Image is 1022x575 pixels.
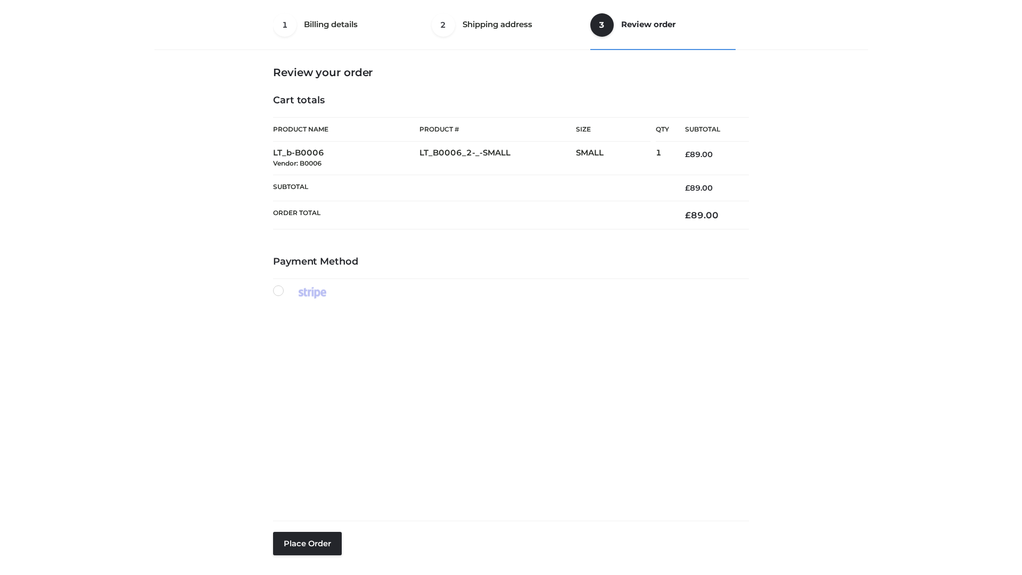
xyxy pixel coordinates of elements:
[685,183,690,193] span: £
[576,142,656,175] td: SMALL
[273,175,669,201] th: Subtotal
[273,201,669,229] th: Order Total
[685,210,719,220] bdi: 89.00
[273,159,322,167] small: Vendor: B0006
[273,117,419,142] th: Product Name
[273,66,749,79] h3: Review your order
[685,150,713,159] bdi: 89.00
[273,95,749,106] h4: Cart totals
[576,118,650,142] th: Size
[656,117,669,142] th: Qty
[273,256,749,268] h4: Payment Method
[273,532,342,555] button: Place order
[685,210,691,220] span: £
[656,142,669,175] td: 1
[419,117,576,142] th: Product #
[669,118,749,142] th: Subtotal
[271,310,747,503] iframe: Secure payment input frame
[685,150,690,159] span: £
[685,183,713,193] bdi: 89.00
[419,142,576,175] td: LT_B0006_2-_-SMALL
[273,142,419,175] td: LT_b-B0006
